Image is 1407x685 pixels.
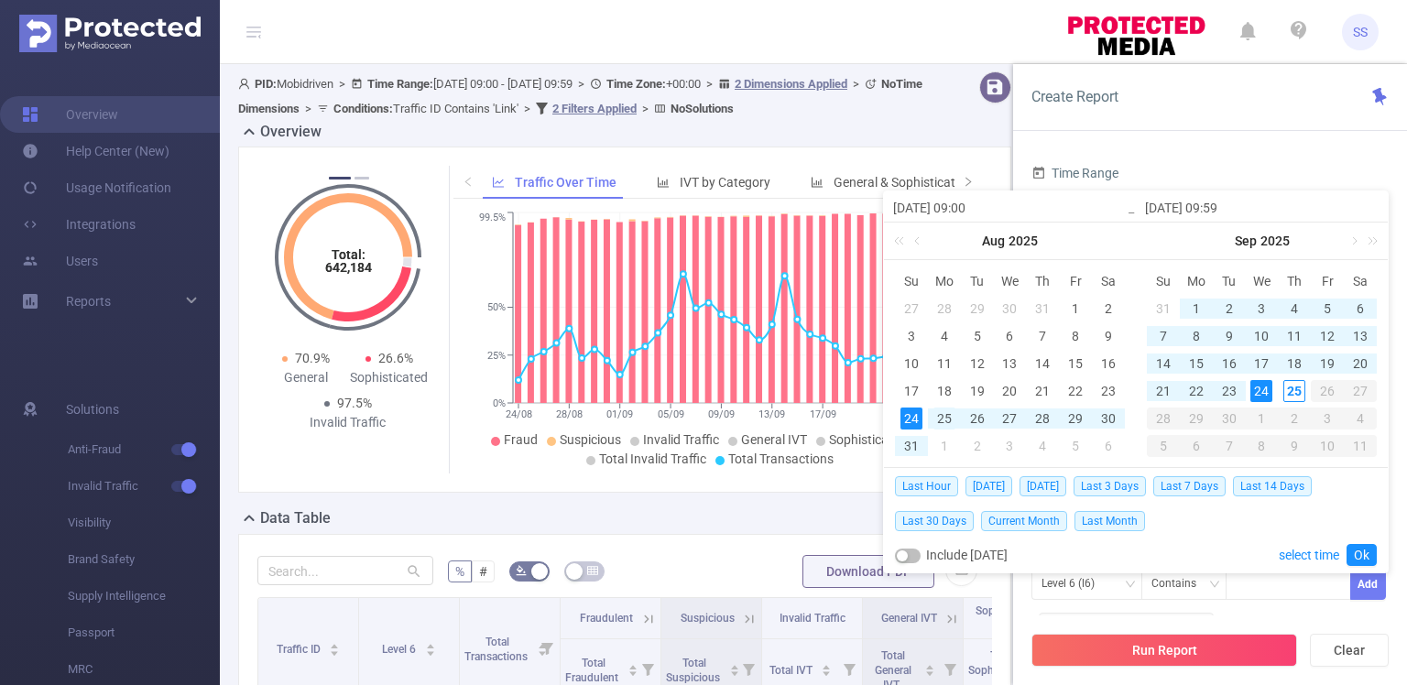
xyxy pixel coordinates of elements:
[1152,325,1174,347] div: 7
[1020,476,1066,496] span: [DATE]
[518,102,536,115] span: >
[1278,295,1311,322] td: September 4, 2025
[1092,377,1125,405] td: August 23, 2025
[1097,435,1119,457] div: 6
[260,507,331,529] h2: Data Table
[1218,353,1240,375] div: 16
[1283,325,1305,347] div: 11
[1213,435,1246,457] div: 7
[657,176,670,189] i: icon: bar-chart
[606,77,666,91] b: Time Zone:
[928,322,961,350] td: August 4, 2025
[1026,377,1059,405] td: August 21, 2025
[1059,432,1092,460] td: September 5, 2025
[300,102,317,115] span: >
[1213,267,1246,295] th: Tue
[479,212,506,224] tspan: 99.5%
[1064,298,1086,320] div: 1
[1180,350,1213,377] td: September 15, 2025
[22,96,118,133] a: Overview
[1213,295,1246,322] td: September 2, 2025
[895,273,928,289] span: Su
[1064,353,1086,375] div: 15
[1092,322,1125,350] td: August 9, 2025
[900,353,922,375] div: 10
[735,77,847,91] u: 2 Dimensions Applied
[1246,435,1279,457] div: 8
[966,435,988,457] div: 2
[1147,435,1180,457] div: 5
[1278,350,1311,377] td: September 18, 2025
[1278,435,1311,457] div: 9
[1345,223,1361,259] a: Next month (PageDown)
[966,380,988,402] div: 19
[895,295,928,322] td: July 27, 2025
[965,476,1012,496] span: [DATE]
[994,273,1027,289] span: We
[928,432,961,460] td: September 1, 2025
[333,102,393,115] b: Conditions :
[1180,377,1213,405] td: September 22, 2025
[1311,432,1344,460] td: October 10, 2025
[829,432,929,447] span: Sophisticated IVT
[1185,380,1207,402] div: 22
[900,435,922,457] div: 31
[606,408,633,420] tspan: 01/09
[1311,295,1344,322] td: September 5, 2025
[1353,14,1368,50] span: SS
[1246,377,1279,405] td: September 24, 2025
[1344,435,1377,457] div: 11
[1283,353,1305,375] div: 18
[1316,353,1338,375] div: 19
[928,405,961,432] td: August 25, 2025
[66,391,119,428] span: Solutions
[911,223,927,259] a: Previous month (PageUp)
[560,432,621,447] span: Suspicious
[961,377,994,405] td: August 19, 2025
[68,614,220,651] span: Passport
[493,397,506,409] tspan: 0%
[1218,380,1240,402] div: 23
[1246,432,1279,460] td: October 8, 2025
[66,294,111,309] span: Reports
[998,380,1020,402] div: 20
[306,413,389,432] div: Invalid Traffic
[980,223,1007,259] a: Aug
[1026,273,1059,289] span: Th
[741,432,807,447] span: General IVT
[1246,408,1279,429] div: 1
[1059,405,1092,432] td: August 29, 2025
[1278,273,1311,289] span: Th
[1246,405,1279,432] td: October 1, 2025
[1311,322,1344,350] td: September 12, 2025
[1233,476,1312,496] span: Last 14 Days
[890,223,914,259] a: Last year (Control + left)
[1283,298,1305,320] div: 4
[994,350,1027,377] td: August 13, 2025
[1059,267,1092,295] th: Fri
[1278,377,1311,405] td: September 25, 2025
[701,77,718,91] span: >
[1147,350,1180,377] td: September 14, 2025
[1152,298,1174,320] div: 31
[1311,350,1344,377] td: September 19, 2025
[487,350,506,362] tspan: 25%
[1031,408,1053,429] div: 28
[1180,408,1213,429] div: 29
[1153,476,1226,496] span: Last 7 Days
[238,77,922,115] span: Mobidriven [DATE] 09:00 - [DATE] 09:59 +00:00
[1092,405,1125,432] td: August 30, 2025
[998,353,1020,375] div: 13
[1092,295,1125,322] td: August 2, 2025
[1147,273,1180,289] span: Su
[928,295,961,322] td: July 28, 2025
[19,15,201,52] img: Protected Media
[1097,298,1119,320] div: 2
[1147,295,1180,322] td: August 31, 2025
[1031,435,1053,457] div: 4
[1059,295,1092,322] td: August 1, 2025
[1064,408,1086,429] div: 29
[1233,223,1259,259] a: Sep
[928,377,961,405] td: August 18, 2025
[1213,405,1246,432] td: September 30, 2025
